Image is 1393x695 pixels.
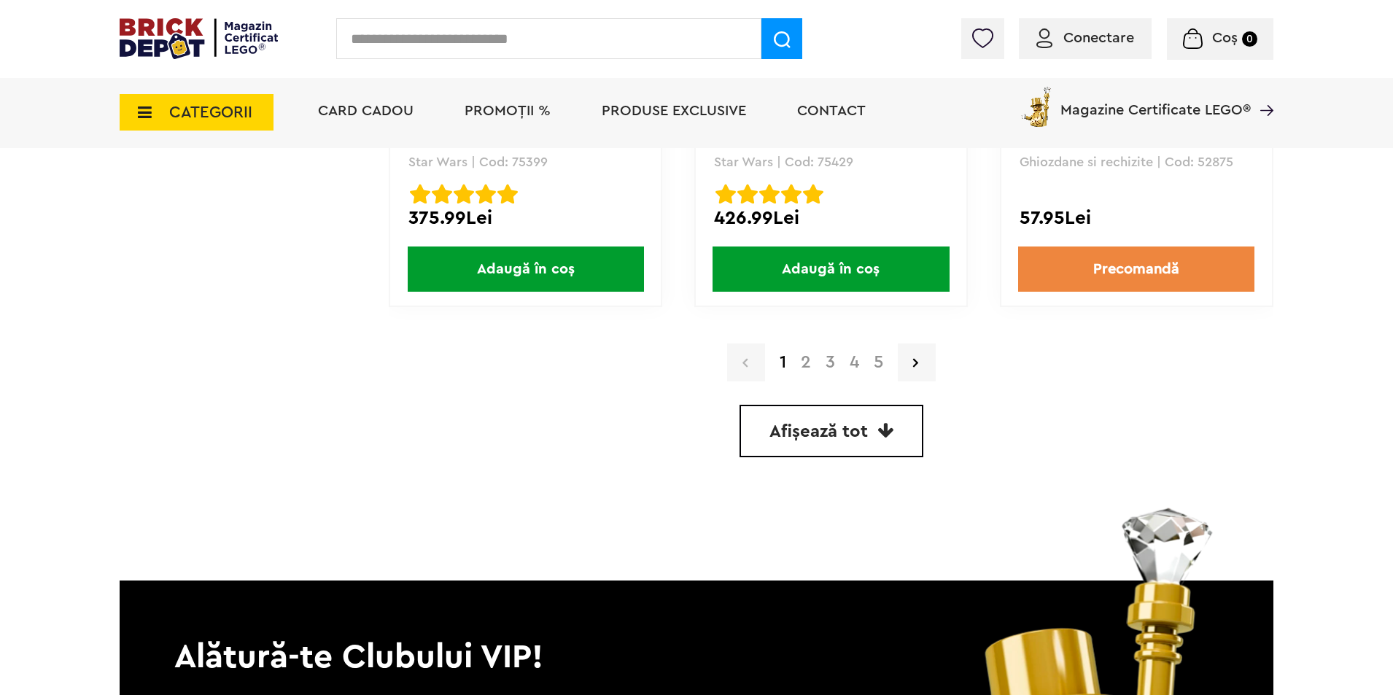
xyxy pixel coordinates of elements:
[476,184,496,204] img: Evaluare cu stele
[696,246,966,292] a: Adaugă în coș
[714,209,948,228] div: 426.99Lei
[497,184,518,204] img: Evaluare cu stele
[1242,31,1257,47] small: 0
[797,104,866,118] a: Contact
[1018,246,1254,292] a: Precomandă
[715,184,736,204] img: Evaluare cu stele
[432,184,452,204] img: Evaluare cu stele
[714,155,948,168] p: Star Wars | Cod: 75429
[713,246,949,292] span: Adaugă în coș
[793,354,818,371] a: 2
[818,354,842,371] a: 3
[803,184,823,204] img: Evaluare cu stele
[769,423,868,440] span: Afișează tot
[781,184,802,204] img: Evaluare cu stele
[772,354,793,371] strong: 1
[454,184,474,204] img: Evaluare cu stele
[408,209,643,228] div: 375.99Lei
[1251,84,1273,98] a: Magazine Certificate LEGO®
[759,184,780,204] img: Evaluare cu stele
[1036,31,1134,45] a: Conectare
[410,184,430,204] img: Evaluare cu stele
[408,246,644,292] span: Adaugă în coș
[169,104,252,120] span: CATEGORII
[318,104,414,118] a: Card Cadou
[1020,155,1254,168] p: Ghiozdane si rechizite | Cod: 52875
[740,405,923,457] a: Afișează tot
[842,354,866,371] a: 4
[866,354,890,371] a: 5
[465,104,551,118] a: PROMOȚII %
[1063,31,1134,45] span: Conectare
[120,581,1273,680] p: Alătură-te Clubului VIP!
[390,246,661,292] a: Adaugă în coș
[408,155,643,168] p: Star Wars | Cod: 75399
[898,343,936,381] a: Pagina urmatoare
[1060,84,1251,117] span: Magazine Certificate LEGO®
[1020,209,1254,228] div: 57.95Lei
[737,184,758,204] img: Evaluare cu stele
[602,104,746,118] a: Produse exclusive
[1212,31,1238,45] span: Coș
